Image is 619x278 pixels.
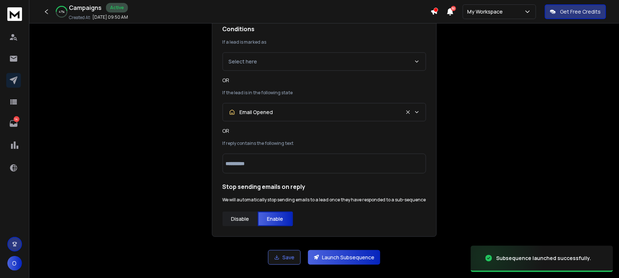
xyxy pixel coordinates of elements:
[223,90,426,96] label: If the lead is in the following state
[229,58,257,65] p: Select here
[223,212,258,226] button: Disable
[223,197,426,203] label: We will automatically stop sending emails to a lead once they have responded to a sub-sequence
[223,25,426,33] p: Conditions
[223,127,426,135] h2: OR
[7,256,22,271] button: O
[497,255,591,262] div: Subsequence launched successfully.
[92,14,128,20] p: [DATE] 09:50 AM
[468,8,506,15] p: My Workspace
[223,77,426,84] h2: OR
[545,4,606,19] button: Get Free Credits
[258,212,293,226] button: Enable
[223,39,426,45] label: If a lead is marked as
[7,7,22,21] img: logo
[308,250,380,265] button: Launch Subsequence
[59,10,65,14] p: 47 %
[451,6,456,11] span: 50
[6,116,21,131] a: 14
[223,140,426,146] label: If reply contains the following text
[69,15,91,21] p: Created At:
[223,182,426,191] p: Stop sending emails on reply
[268,250,301,265] button: Save
[229,109,273,116] div: Email Opened
[14,116,19,122] p: 14
[69,3,102,12] h1: Campaigns
[106,3,128,12] div: Active
[560,8,601,15] p: Get Free Credits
